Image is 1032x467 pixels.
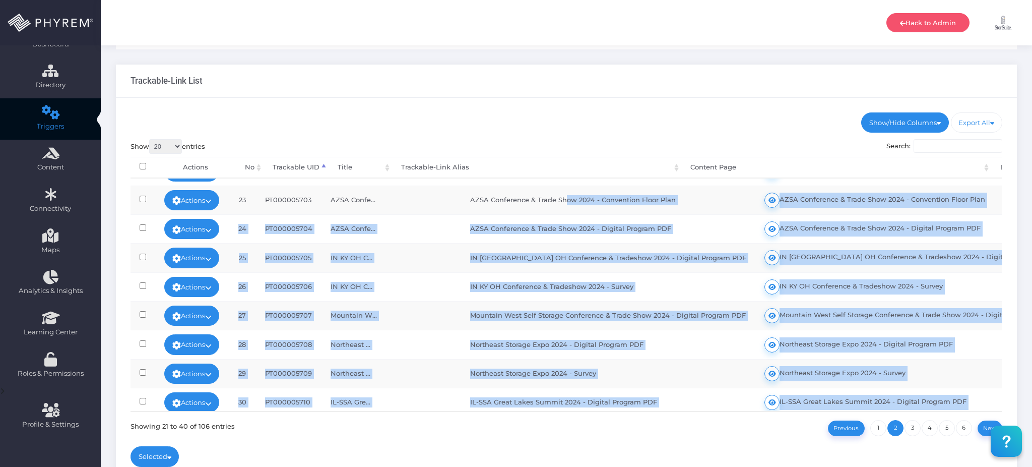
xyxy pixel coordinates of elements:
[164,219,220,239] a: Actions
[828,421,865,436] a: Previous
[236,157,264,179] th: No: activate to sort column ascending
[228,214,256,243] td: 24
[256,214,321,243] td: PT000005704
[461,214,755,243] td: AZSA Conference & Trade Show 2024 - Digital Program PDF
[164,248,220,268] a: Actions
[22,420,79,430] span: Profile & Settings
[256,272,321,301] td: PT000005706
[321,243,461,272] td: IN KY OH C...
[939,420,955,436] a: 5
[164,364,220,384] a: Actions
[7,204,94,214] span: Connectivity
[922,420,938,436] a: 4
[7,369,94,379] span: Roles & Permissions
[228,330,256,359] td: 28
[256,243,321,272] td: PT000005705
[7,122,94,132] span: Triggers
[886,13,970,32] a: Back to Admin
[256,186,321,214] td: PT000005703
[321,272,461,301] td: IN KY OH C...
[228,272,256,301] td: 26
[321,186,461,214] td: AZSA Confe...
[861,112,949,133] a: Show/Hide Columns
[321,301,461,330] td: Mountain W...
[321,214,461,243] td: AZSA Confe...
[131,76,203,86] h3: Trackable-Link List
[461,388,755,417] td: IL-SSA Great Lakes Summit 2024 - Digital Program PDF
[164,334,220,355] a: Actions
[131,139,205,154] label: Show entries
[256,359,321,388] td: PT000005709
[256,330,321,359] td: PT000005708
[887,420,904,436] a: 2
[7,162,94,172] span: Content
[321,330,461,359] td: Northeast ...
[461,272,755,301] td: IN KY OH Conference & Tradeshow 2024 - Survey
[164,277,220,297] a: Actions
[41,245,59,255] span: Maps
[264,157,329,179] th: Trackable UID: activate to sort column descending
[329,157,392,179] th: Title: activate to sort column ascending
[7,286,94,296] span: Analytics & Insights
[228,388,256,417] td: 30
[7,327,94,337] span: Learning Center
[228,243,256,272] td: 25
[228,359,256,388] td: 29
[164,306,220,326] a: Actions
[870,420,886,436] a: 1
[886,139,1003,153] label: Search:
[951,112,1003,133] a: Export All
[461,243,755,272] td: IN [GEOGRAPHIC_DATA] OH Conference & Tradeshow 2024 - Digital Program PDF
[164,190,220,210] a: Actions
[149,139,182,154] select: Showentries
[155,157,236,179] th: Actions
[256,388,321,417] td: PT000005710
[461,359,755,388] td: Northeast Storage Expo 2024 - Survey
[321,359,461,388] td: Northeast ...
[461,186,755,214] td: AZSA Conference & Trade Show 2024 - Convention Floor Plan
[228,186,256,214] td: 23
[321,388,461,417] td: IL-SSA Gre...
[956,420,972,436] a: 6
[681,157,991,179] th: Content Page: activate to sort column ascending
[7,80,94,90] span: Directory
[131,446,179,466] a: Selected
[905,420,921,436] a: 3
[978,421,1003,436] a: Next
[914,139,1002,153] input: Search:
[256,301,321,330] td: PT000005707
[131,419,235,431] div: Showing 21 to 40 of 106 entries
[228,301,256,330] td: 27
[164,392,220,413] a: Actions
[461,330,755,359] td: Northeast Storage Expo 2024 - Digital Program PDF
[461,301,755,330] td: Mountain West Self Storage Conference & Trade Show 2024 - Digital Program PDF
[392,157,682,179] th: Trackable-Link Alias: activate to sort column ascending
